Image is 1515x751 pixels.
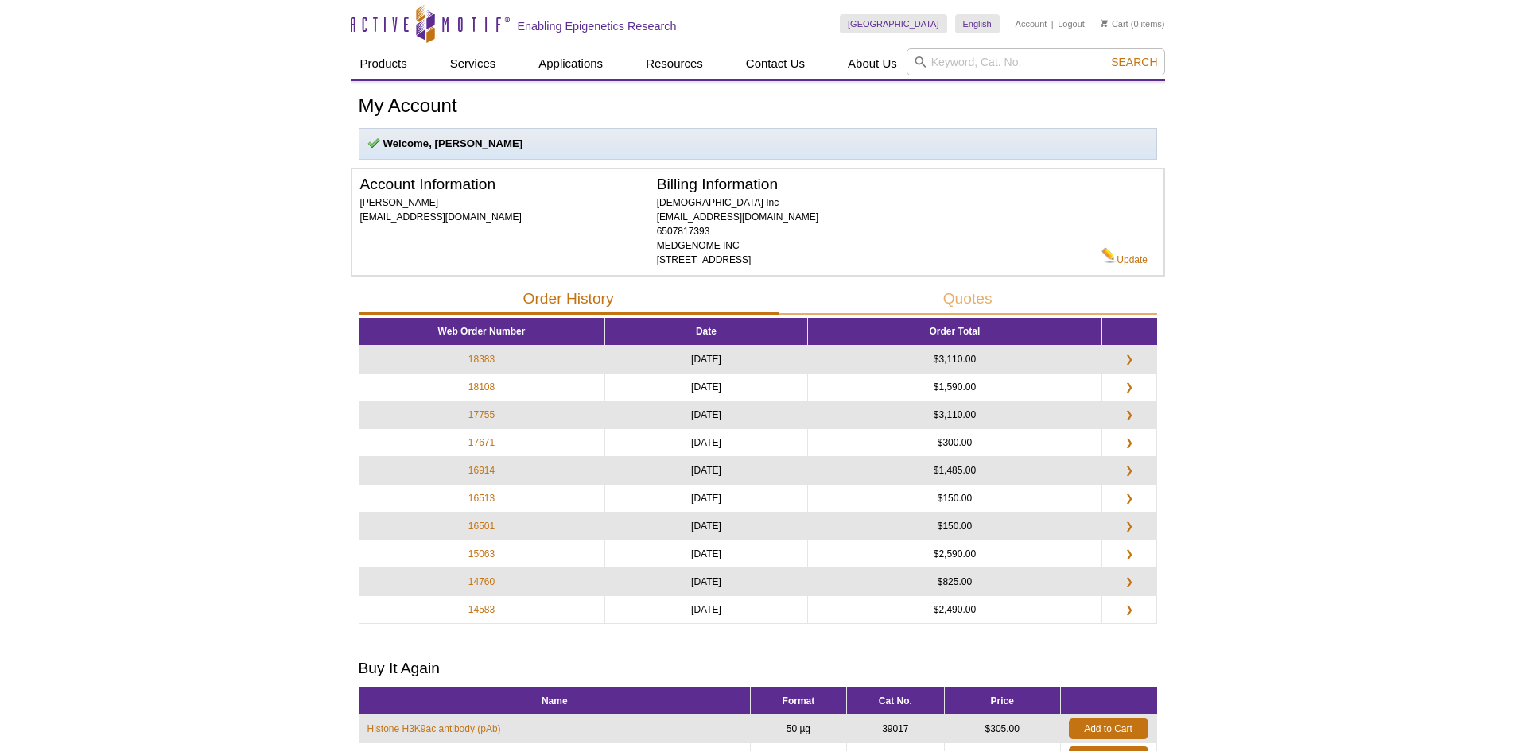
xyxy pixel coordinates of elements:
[1116,352,1143,366] a: ❯
[604,568,808,596] td: [DATE]
[604,457,808,485] td: [DATE]
[351,48,417,79] a: Products
[808,374,1101,401] td: $1,590.00
[1101,19,1108,27] img: Your Cart
[359,285,779,315] button: Order History
[468,463,495,478] a: 16914
[1058,18,1085,29] a: Logout
[838,48,907,79] a: About Us
[468,352,495,366] a: 18383
[468,547,495,561] a: 15063
[604,374,808,401] td: [DATE]
[1116,463,1143,478] a: ❯
[1116,602,1143,617] a: ❯
[751,687,847,715] th: Format
[808,485,1101,513] td: $150.00
[1116,575,1143,589] a: ❯
[468,602,495,617] a: 14583
[604,429,808,457] td: [DATE]
[808,513,1101,540] td: $150.00
[808,596,1101,624] td: $2,490.00
[518,19,677,33] h2: Enabling Epigenetics Research
[360,197,522,223] span: [PERSON_NAME] [EMAIL_ADDRESS][DOMAIN_NAME]
[1116,380,1143,394] a: ❯
[1116,436,1143,450] a: ❯
[751,714,847,742] td: 50 µg
[468,491,495,505] a: 16513
[604,513,808,540] td: [DATE]
[955,14,1000,33] a: English
[1116,491,1143,505] a: ❯
[944,714,1060,742] td: $305.00
[367,137,1148,151] p: Welcome, [PERSON_NAME]
[944,687,1060,715] th: Price
[840,14,947,33] a: [GEOGRAPHIC_DATA]
[359,687,751,715] th: Name
[604,485,808,513] td: [DATE]
[1116,408,1143,422] a: ❯
[604,346,808,374] td: [DATE]
[468,408,495,422] a: 17755
[359,95,1157,118] h1: My Account
[1106,55,1162,69] button: Search
[1051,14,1054,33] li: |
[604,401,808,429] td: [DATE]
[846,687,944,715] th: Cat No.
[468,575,495,589] a: 14760
[468,436,495,450] a: 17671
[846,714,944,742] td: 39017
[808,401,1101,429] td: $3,110.00
[907,48,1165,75] input: Keyword, Cat. No.
[736,48,814,79] a: Contact Us
[1101,247,1148,267] a: Update
[468,380,495,394] a: 18108
[604,596,808,624] td: [DATE]
[808,318,1101,346] th: Order Total
[808,540,1101,568] td: $2,590.00
[657,197,818,265] span: [DEMOGRAPHIC_DATA] Inc [EMAIL_ADDRESS][DOMAIN_NAME] 6507817393 MEDGENOME INC [STREET_ADDRESS]
[1016,18,1047,29] a: Account
[604,540,808,568] td: [DATE]
[367,722,501,736] a: Histone H3K9ac antibody (pAb)
[529,48,612,79] a: Applications
[1101,247,1117,263] img: Edit
[441,48,506,79] a: Services
[1069,718,1148,739] a: Add to Cart
[604,318,808,346] th: Date
[1101,18,1128,29] a: Cart
[657,177,1102,192] h2: Billing Information
[808,346,1101,374] td: $3,110.00
[1101,14,1165,33] li: (0 items)
[636,48,713,79] a: Resources
[468,519,495,533] a: 16501
[808,457,1101,485] td: $1,485.00
[779,285,1157,315] button: Quotes
[359,661,1157,676] h2: Buy It Again
[360,177,657,192] h2: Account Information
[1116,519,1143,533] a: ❯
[808,429,1101,457] td: $300.00
[1116,547,1143,561] a: ❯
[808,568,1101,596] td: $825.00
[359,318,604,346] th: Web Order Number
[1111,56,1157,68] span: Search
